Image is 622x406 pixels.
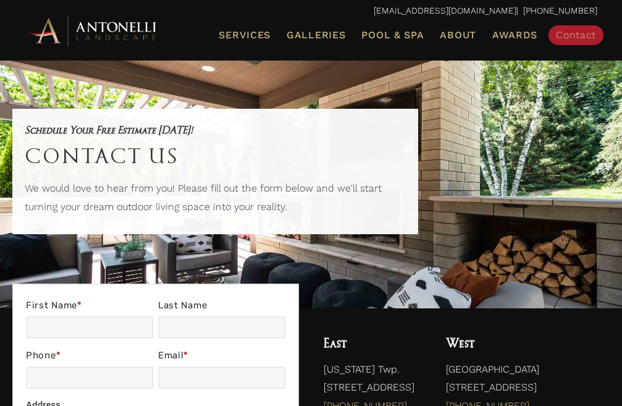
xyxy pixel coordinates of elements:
[25,3,597,19] p: | [PHONE_NUMBER]
[361,29,424,41] span: Pool & Spa
[25,121,406,138] h5: Schedule Your Free Estimate [DATE]!
[25,179,406,222] p: We would love to hear from you! Please fill out the form below and we'll start turning your dream...
[556,29,596,41] span: Contact
[26,297,153,316] label: First Name
[492,29,537,41] span: Awards
[158,347,285,366] label: Email
[25,138,406,173] h1: Contact Us
[214,27,275,43] a: Services
[435,27,481,43] a: About
[287,29,345,41] span: Galleries
[374,6,516,15] a: [EMAIL_ADDRESS][DOMAIN_NAME]
[356,27,429,43] a: Pool & Spa
[324,333,421,354] h4: East
[158,297,285,316] label: Last Name
[446,333,597,354] h4: West
[282,27,350,43] a: Galleries
[440,30,476,40] span: About
[25,14,161,48] img: Antonelli Horizontal Logo
[487,27,542,43] a: Awards
[26,347,153,366] label: Phone
[219,30,271,40] span: Services
[548,25,603,45] a: Contact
